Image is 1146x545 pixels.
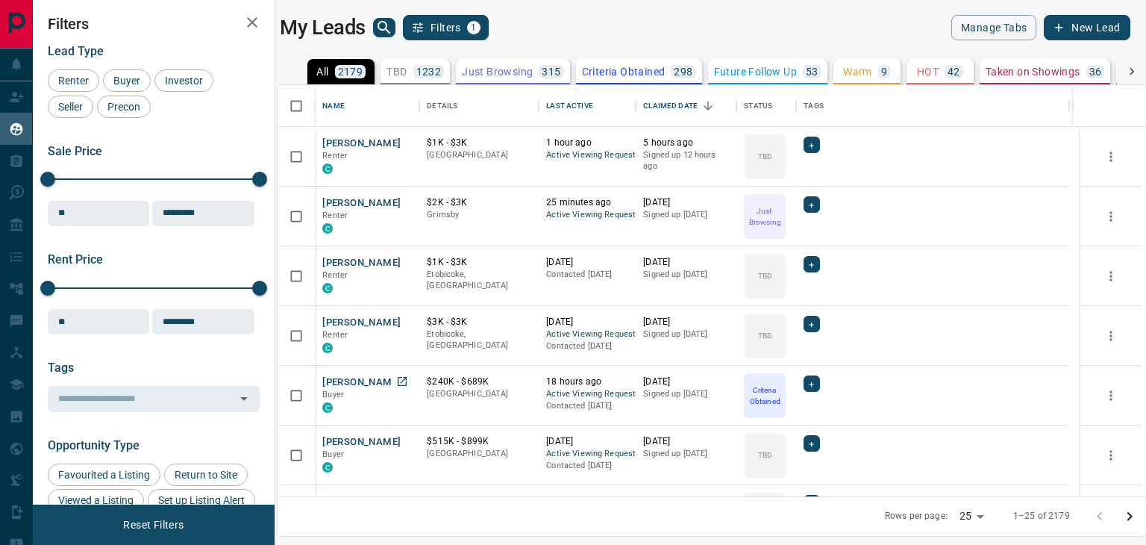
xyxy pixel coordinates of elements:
[643,149,729,172] p: Signed up 12 hours ago
[758,330,772,341] p: TBD
[804,256,819,272] div: +
[48,464,160,486] div: Favourited a Listing
[809,436,814,451] span: +
[427,256,531,269] p: $1K - $3K
[48,96,93,118] div: Seller
[917,66,939,77] p: HOT
[427,137,531,149] p: $1K - $3K
[1089,66,1102,77] p: 36
[804,495,819,511] div: +
[48,489,144,511] div: Viewed a Listing
[804,85,824,127] div: Tags
[1100,146,1122,168] button: more
[322,495,401,509] button: [PERSON_NAME]
[643,137,729,149] p: 5 hours ago
[462,66,533,77] p: Just Browsing
[643,209,729,221] p: Signed up [DATE]
[1100,205,1122,228] button: more
[427,149,531,161] p: [GEOGRAPHIC_DATA]
[643,376,729,388] p: [DATE]
[403,15,489,40] button: Filters1
[546,85,592,127] div: Last Active
[53,101,88,113] span: Seller
[427,196,531,209] p: $2K - $3K
[427,388,531,400] p: [GEOGRAPHIC_DATA]
[643,316,729,328] p: [DATE]
[392,372,412,391] a: Open in New Tab
[154,69,213,92] div: Investor
[546,328,628,341] span: Active Viewing Request
[48,44,104,58] span: Lead Type
[745,205,784,228] p: Just Browsing
[427,209,531,221] p: Grimsby
[322,462,333,473] div: condos.ca
[315,85,419,127] div: Name
[643,495,729,508] p: [DATE]
[322,343,333,353] div: condos.ca
[546,316,628,328] p: [DATE]
[643,85,698,127] div: Claimed Date
[234,388,254,409] button: Open
[1100,265,1122,287] button: more
[546,256,628,269] p: [DATE]
[643,388,729,400] p: Signed up [DATE]
[643,269,729,281] p: Signed up [DATE]
[736,85,796,127] div: Status
[164,464,248,486] div: Return to Site
[804,376,819,392] div: +
[546,376,628,388] p: 18 hours ago
[948,66,960,77] p: 42
[1115,502,1145,532] button: Go to next page
[316,66,328,77] p: All
[804,316,819,332] div: +
[951,15,1036,40] button: Manage Tabs
[338,66,363,77] p: 2179
[1044,15,1130,40] button: New Lead
[546,209,628,222] span: Active Viewing Request
[48,69,99,92] div: Renter
[843,66,872,77] p: Warm
[745,384,784,407] p: Criteria Obtained
[539,85,636,127] div: Last Active
[416,66,442,77] p: 1232
[148,489,255,511] div: Set up Listing Alert
[546,196,628,209] p: 25 minutes ago
[373,18,395,37] button: search button
[758,270,772,281] p: TBD
[53,494,139,506] span: Viewed a Listing
[636,85,736,127] div: Claimed Date
[1100,384,1122,407] button: more
[546,149,628,162] span: Active Viewing Request
[954,505,989,527] div: 25
[546,400,628,412] p: Contacted [DATE]
[427,269,531,292] p: Etobicoke, [GEOGRAPHIC_DATA]
[386,66,407,77] p: TBD
[809,496,814,511] span: +
[809,197,814,212] span: +
[322,151,348,161] span: Renter
[714,66,797,77] p: Future Follow Up
[169,469,242,481] span: Return to Site
[322,137,401,151] button: [PERSON_NAME]
[546,495,628,508] p: [DATE]
[102,101,145,113] span: Precon
[427,328,531,352] p: Etobicoke, [GEOGRAPHIC_DATA]
[744,85,772,127] div: Status
[322,196,401,211] button: [PERSON_NAME]
[758,151,772,162] p: TBD
[643,256,729,269] p: [DATE]
[322,270,348,280] span: Renter
[97,96,151,118] div: Precon
[322,316,401,330] button: [PERSON_NAME]
[885,510,948,523] p: Rows per page:
[804,196,819,213] div: +
[322,256,401,270] button: [PERSON_NAME]
[881,66,887,77] p: 9
[796,85,1069,127] div: Tags
[108,75,145,87] span: Buyer
[427,495,531,508] p: $2K - $2K
[804,137,819,153] div: +
[546,448,628,461] span: Active Viewing Request
[1100,325,1122,347] button: more
[280,16,366,40] h1: My Leads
